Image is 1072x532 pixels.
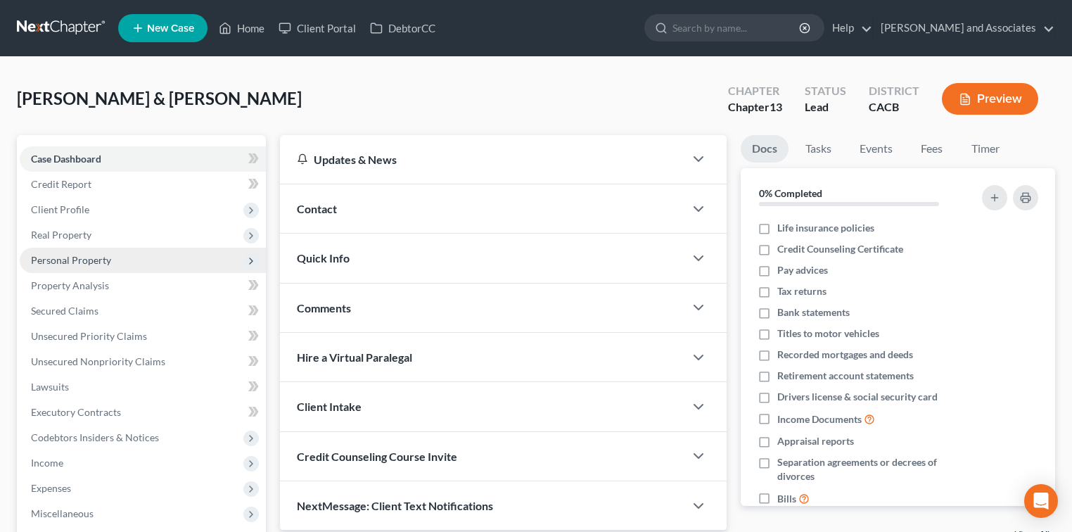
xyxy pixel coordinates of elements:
input: Search by name... [672,15,801,41]
span: Credit Report [31,178,91,190]
span: Secured Claims [31,305,98,317]
span: Codebtors Insiders & Notices [31,431,159,443]
a: Docs [741,135,789,163]
span: Hire a Virtual Paralegal [297,350,412,364]
span: New Case [147,23,194,34]
a: Help [825,15,872,41]
strong: 0% Completed [759,187,822,199]
span: Titles to motor vehicles [777,327,879,341]
span: Income Documents [777,412,862,426]
span: Lawsuits [31,381,69,393]
span: Appraisal reports [777,434,854,448]
span: Bills [777,492,796,506]
span: Executory Contracts [31,406,121,418]
span: Personal Property [31,254,111,266]
span: Contact [297,202,337,215]
span: Case Dashboard [31,153,101,165]
a: Tasks [794,135,843,163]
a: Timer [960,135,1011,163]
span: Client Profile [31,203,89,215]
a: Executory Contracts [20,400,266,425]
span: Client Intake [297,400,362,413]
a: Events [848,135,904,163]
span: Miscellaneous [31,507,94,519]
span: Comments [297,301,351,315]
a: Lawsuits [20,374,266,400]
span: Pay advices [777,263,828,277]
span: [PERSON_NAME] & [PERSON_NAME] [17,88,302,108]
span: NextMessage: Client Text Notifications [297,499,493,512]
div: CACB [869,99,919,115]
span: Retirement account statements [777,369,914,383]
span: Life insurance policies [777,221,874,235]
a: Fees [910,135,955,163]
span: Unsecured Nonpriority Claims [31,355,165,367]
span: Real Property [31,229,91,241]
span: Recorded mortgages and deeds [777,348,913,362]
a: Home [212,15,272,41]
div: Chapter [728,83,782,99]
span: Quick Info [297,251,350,265]
span: Credit Counseling Certificate [777,242,903,256]
span: Separation agreements or decrees of divorces [777,455,965,483]
a: Unsecured Nonpriority Claims [20,349,266,374]
a: Unsecured Priority Claims [20,324,266,349]
span: Credit Counseling Course Invite [297,450,457,463]
span: Drivers license & social security card [777,390,938,404]
a: Property Analysis [20,273,266,298]
span: Property Analysis [31,279,109,291]
div: Lead [805,99,846,115]
span: Expenses [31,482,71,494]
span: Bank statements [777,305,850,319]
a: Credit Report [20,172,266,197]
div: Updates & News [297,152,668,167]
span: Unsecured Priority Claims [31,330,147,342]
span: 13 [770,100,782,113]
a: Client Portal [272,15,363,41]
span: Tax returns [777,284,827,298]
div: Status [805,83,846,99]
a: Secured Claims [20,298,266,324]
div: Open Intercom Messenger [1024,484,1058,518]
a: Case Dashboard [20,146,266,172]
button: Preview [942,83,1038,115]
span: Income [31,457,63,469]
a: DebtorCC [363,15,442,41]
div: District [869,83,919,99]
a: [PERSON_NAME] and Associates [874,15,1054,41]
div: Chapter [728,99,782,115]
